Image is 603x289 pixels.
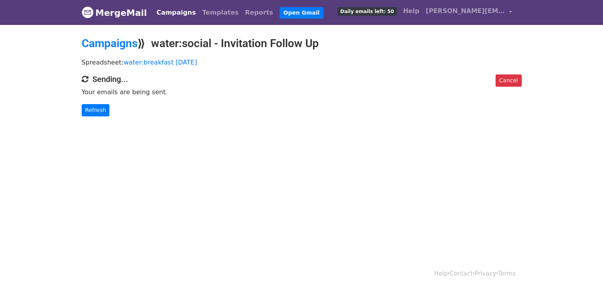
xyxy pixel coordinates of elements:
span: [PERSON_NAME][EMAIL_ADDRESS][PERSON_NAME][DOMAIN_NAME] [426,6,505,16]
a: [PERSON_NAME][EMAIL_ADDRESS][PERSON_NAME][DOMAIN_NAME] [423,3,515,22]
a: water:breakfast [DATE] [124,59,197,66]
a: Templates [199,5,242,21]
a: MergeMail [82,4,147,21]
img: MergeMail logo [82,6,94,18]
a: Contact [450,270,473,277]
a: Open Gmail [279,7,324,19]
p: Spreadsheet: [82,58,522,67]
a: Reports [242,5,276,21]
h4: Sending... [82,74,522,84]
a: Privacy [475,270,496,277]
a: Refresh [82,104,110,116]
h2: ⟫ water:social - Invitation Follow Up [82,37,522,50]
a: Daily emails left: 50 [334,3,400,19]
a: Help [400,3,423,19]
p: Your emails are being sent. [82,88,522,96]
a: Help [434,270,448,277]
a: Terms [498,270,515,277]
a: Campaigns [153,5,199,21]
span: Daily emails left: 50 [337,7,396,16]
a: Cancel [496,74,521,87]
a: Campaigns [82,37,138,50]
